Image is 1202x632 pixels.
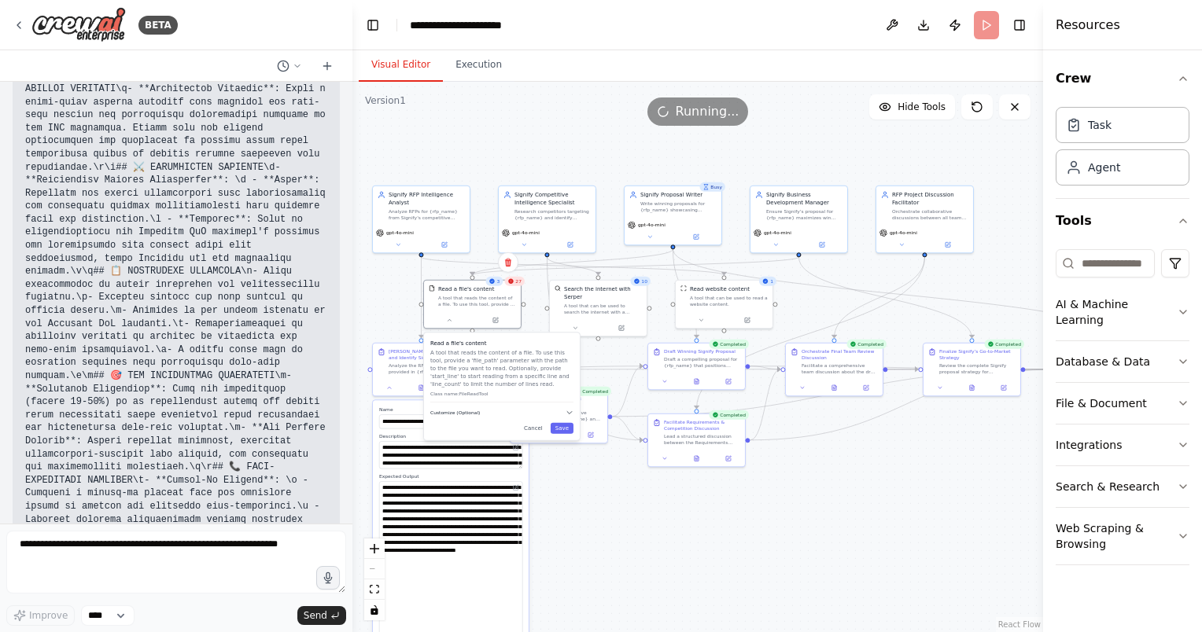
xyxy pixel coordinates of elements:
[1056,57,1189,101] button: Crew
[430,348,573,388] p: A tool that reads the content of a file. To use this tool, provide a 'file_path' parameter with t...
[1056,16,1120,35] h4: Resources
[640,200,717,213] div: Write winning proposals for {rfp_name} showcasing Signify's LED fixtures (Philips BRP, BGP, BWP s...
[555,285,561,292] img: SerperDevTool
[564,285,642,301] div: Search the internet with Serper
[417,257,425,338] g: Edge from f54ea122-c7a2-4cf6-bdf2-2dbca41a7340 to 3d242eca-3a09-46df-8873-52307729fffe
[923,343,1021,397] div: CompletedFinalize Signify's Go-to-Market StrategyReview the complete Signify proposal strategy fo...
[613,362,643,421] g: Edge from 7682747b-7edc-40d5-b40f-2667fe19685d to c5883dae-5f36-4085-8249-ca6c1120cc9b
[389,348,465,361] div: [PERSON_NAME] for RFP Traps and Identify Signify Advantages
[640,191,717,199] div: Signify Proposal Writer
[1056,199,1189,243] button: Tools
[1056,383,1189,424] button: File & Document
[316,566,340,590] button: Click to speak your automation idea
[998,620,1041,629] a: React Flow attribution
[599,323,643,333] button: Open in side panel
[271,57,308,75] button: Switch to previous chat
[638,222,666,228] span: gpt-4o-mini
[846,340,887,349] div: Completed
[1056,243,1189,578] div: Tools
[1056,424,1189,465] button: Integrations
[430,391,573,397] p: Class name: FileReadTool
[680,285,687,292] img: ScrapeWebsiteTool
[512,230,540,236] span: gpt-4o-mini
[750,366,1060,444] g: Edge from 6540acc9-9953-4629-ad49-801d4a3ceb61 to 2a33c5a7-5efc-44d1-a285-c565a7a865af
[379,406,522,413] label: Name
[939,348,1016,361] div: Finalize Signify's Go-to-Market Strategy
[511,443,521,452] button: Open in editor
[876,186,974,254] div: RFP Project Discussion FacilitatorOrchestrate collaborative discussions between all team members ...
[564,303,642,315] div: A tool that can be used to search the internet with a search_query. Supports different search typ...
[647,413,746,468] div: CompletedFacilitate Requirements & Competition DiscussionLead a structured discussion between the...
[709,410,749,420] div: Completed
[364,538,385,559] button: zoom in
[31,7,126,42] img: Logo
[551,423,573,434] button: Save
[888,366,1060,373] g: Edge from ca6f8a98-96c9-4dd4-84e8-fab943601a36 to 2a33c5a7-5efc-44d1-a285-c565a7a865af
[830,257,928,338] g: Edge from 2f620f8c-8dc3-4577-964e-253cbcbe5cdb to ca6f8a98-96c9-4dd4-84e8-fab943601a36
[955,383,988,392] button: View output
[1008,14,1031,36] button: Hide right sidebar
[1056,341,1189,382] button: Database & Data
[715,454,742,463] button: Open in side panel
[785,343,883,397] div: CompletedOrchestrate Final Team Review DiscussionFacilitate a comprehensive team discussion about...
[386,230,414,236] span: gpt-4o-mini
[362,14,384,36] button: Hide left sidebar
[647,343,746,391] div: CompletedDraft Winning Signify ProposalDraft a compelling proposal for {rfp_name} that positions ...
[1088,160,1120,175] div: Agent
[690,295,768,307] div: A tool that can be used to read a website content.
[613,366,1060,421] g: Edge from 7682747b-7edc-40d5-b40f-2667fe19685d to 2a33c5a7-5efc-44d1-a285-c565a7a865af
[817,383,850,392] button: View output
[511,483,521,492] button: Open in editor
[430,339,573,347] h3: Read a file's content
[802,362,878,375] div: Facilitate a comprehensive team discussion about the draft proposal for {rfp_name} involving all ...
[699,182,725,192] div: Busy
[138,16,178,35] div: BETA
[443,49,514,82] button: Execution
[766,208,843,221] div: Ensure Signify's proposal for {rfp_name} maximizes win probability by leveraging our market posit...
[379,473,522,480] label: Expected Output
[543,257,602,275] g: Edge from 680cee40-e614-4fcd-a99a-1c5dd27d330d to 7d9b6387-c36f-4012-a72f-41cff0886956
[676,102,739,121] span: Running...
[365,94,406,107] div: Version 1
[869,94,955,119] button: Hide Tools
[802,348,878,361] div: Orchestrate Final Team Review Discussion
[898,101,946,113] span: Hide Tools
[664,419,740,432] div: Facilitate Requirements & Competition Discussion
[990,383,1017,392] button: Open in side panel
[423,280,522,329] div: 327FileReadToolRead a file's contentA tool that reads the content of a file. To use this tool, pr...
[514,191,591,207] div: Signify Competitive Intelligence Specialist
[359,49,443,82] button: Visual Editor
[892,208,968,221] div: Orchestrate collaborative discussions between all team members working on {rfp_name}. Challenge f...
[389,362,465,375] div: Analyze the RFP content provided in {rfp_content} for {rfp_name} from Signify's competitive persp...
[410,17,542,33] nav: breadcrumb
[315,57,340,75] button: Start a new chat
[364,600,385,620] button: toggle interactivity
[510,390,608,444] div: CompletedPosition Signify Against CompetitionResearch the competitive landscape for {rfp_name} an...
[750,362,1060,373] g: Edge from c5883dae-5f36-4085-8249-ca6c1120cc9b to 2a33c5a7-5efc-44d1-a285-c565a7a865af
[799,240,844,249] button: Open in side panel
[1056,466,1189,507] button: Search & Research
[795,257,975,338] g: Edge from 1aae0f90-c3cb-4805-a783-e577248d197d to 3b9397a0-9406-4623-b475-0efb3a06060d
[364,538,385,620] div: React Flow controls
[669,249,1117,338] g: Edge from ba83c3b0-fb4b-407e-964a-73a4683df951 to 2a33c5a7-5efc-44d1-a285-c565a7a865af
[429,285,435,292] img: FileReadTool
[372,186,470,254] div: Signify RFP Intelligence AnalystAnalyze RFPs for {rfp_name} from Signify's competitive perspectiv...
[709,340,749,349] div: Completed
[304,609,327,622] span: Send
[577,430,604,439] button: Open in side panel
[430,409,573,417] button: Customize (Optional)
[438,295,516,307] div: A tool that reads the content of a file. To use this tool, provide a 'file_path' parameter with t...
[571,387,611,396] div: Completed
[389,208,465,221] div: Analyze RFPs for {rfp_name} from Signify's competitive perspective. [PERSON_NAME] for "snakes in ...
[680,454,713,463] button: View output
[853,383,879,392] button: Open in side panel
[939,362,1016,375] div: Review the complete Signify proposal strategy for {rfp_name} and make final recommendations on wh...
[641,278,647,285] span: 10
[692,257,928,409] g: Edge from 2f620f8c-8dc3-4577-964e-253cbcbe5cdb to 6540acc9-9953-4629-ad49-801d4a3ceb61
[496,278,500,285] span: 3
[1056,284,1189,340] button: AI & Machine Learning
[498,252,518,273] button: Delete node
[690,285,750,293] div: Read website content
[624,186,722,246] div: BusySignify Proposal WriterWrite winning proposals for {rfp_name} showcasing Signify's LED fixtur...
[473,315,518,325] button: Open in side panel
